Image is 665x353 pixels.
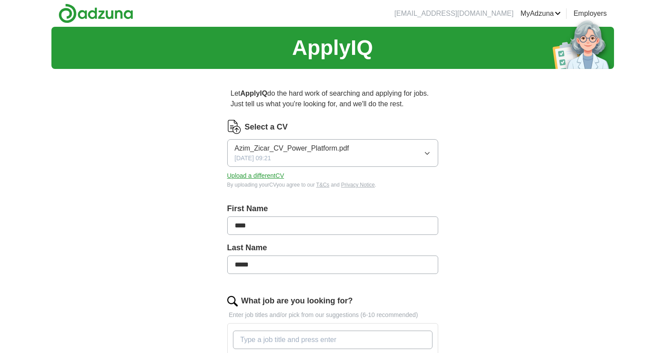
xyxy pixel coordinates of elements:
[233,331,432,349] input: Type a job title and press enter
[227,181,438,189] div: By uploading your CV you agree to our and .
[227,85,438,113] p: Let do the hard work of searching and applying for jobs. Just tell us what you're looking for, an...
[574,8,607,19] a: Employers
[227,296,238,306] img: search.png
[240,90,267,97] strong: ApplyIQ
[227,242,438,254] label: Last Name
[227,171,284,180] button: Upload a differentCV
[227,203,438,215] label: First Name
[241,295,353,307] label: What job are you looking for?
[245,121,288,133] label: Select a CV
[227,139,438,167] button: Azim_Zicar_CV_Power_Platform.pdf[DATE] 09:21
[394,8,513,19] li: [EMAIL_ADDRESS][DOMAIN_NAME]
[235,154,271,163] span: [DATE] 09:21
[292,32,373,64] h1: ApplyIQ
[227,310,438,320] p: Enter job titles and/or pick from our suggestions (6-10 recommended)
[341,182,375,188] a: Privacy Notice
[235,143,349,154] span: Azim_Zicar_CV_Power_Platform.pdf
[58,4,133,23] img: Adzuna logo
[316,182,329,188] a: T&Cs
[520,8,561,19] a: MyAdzuna
[227,120,241,134] img: CV Icon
